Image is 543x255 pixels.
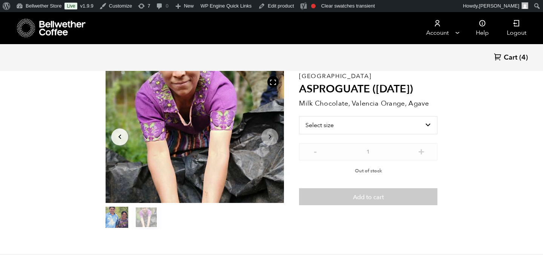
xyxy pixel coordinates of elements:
span: [PERSON_NAME] [479,3,519,9]
button: - [310,147,320,155]
button: Add to cart [299,188,437,206]
p: Milk Chocolate, Valencia Orange, Agave [299,98,437,109]
span: (4) [519,53,528,62]
button: + [417,147,426,155]
a: Help [467,12,498,44]
div: Focus keyphrase not set [311,4,316,8]
a: Logout [498,12,535,44]
span: Cart [504,53,517,62]
a: Cart (4) [494,53,528,63]
span: Out of stock [355,167,382,174]
h2: ASPROGUATE ([DATE]) [299,83,437,96]
a: Account [414,12,460,44]
a: Live [64,3,77,9]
